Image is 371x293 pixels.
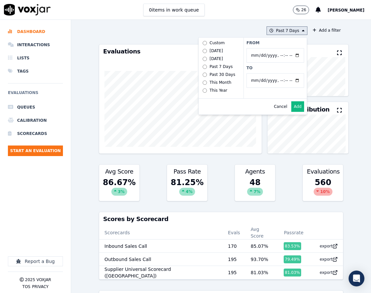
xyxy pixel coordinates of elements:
[25,277,51,282] p: 2025 Voxjar
[278,226,309,240] th: Passrate
[8,65,63,78] a: Tags
[8,114,63,127] a: Calibration
[99,253,223,266] td: Outbound Sales Call
[303,176,343,201] div: 560
[314,267,338,278] button: export
[293,6,316,14] button: 26
[235,176,275,201] div: 48
[310,26,343,34] button: Add a filter
[223,253,245,266] td: 195
[8,38,63,51] a: Interactions
[203,81,207,85] input: This Month
[103,216,339,222] h3: Scores by Scorecard
[223,266,245,279] td: 195
[293,6,309,14] button: 26
[245,226,278,240] th: Avg Score
[267,26,307,35] button: Past 7 Days Custom [DATE] [DATE] Past 7 Days Past 30 Days This Month This Year From To Cancel Add
[247,188,263,196] div: 7 %
[284,269,301,277] div: 81.03 %
[203,65,207,69] input: Past 7 Days
[301,7,306,13] p: 26
[210,72,235,77] div: Past 30 Days
[349,271,364,286] div: Open Intercom Messenger
[8,256,63,266] button: Report a Bug
[307,169,339,175] h3: Evaluations
[246,65,304,71] label: To
[210,56,223,61] div: [DATE]
[203,88,207,93] input: This Year
[203,49,207,53] input: [DATE]
[143,4,205,16] button: 0items in work queue
[32,284,48,289] button: Privacy
[245,253,278,266] td: 93.70 %
[328,6,371,14] button: [PERSON_NAME]
[210,40,225,46] div: Custom
[4,4,51,16] img: voxjar logo
[8,25,63,38] a: Dashboard
[239,169,271,175] h3: Agents
[210,80,231,85] div: This Month
[210,88,227,93] div: This Year
[274,104,287,109] button: Cancel
[103,169,135,175] h3: Avg Score
[314,188,332,196] div: 10 %
[314,241,338,251] button: export
[203,73,207,77] input: Past 30 Days
[99,266,223,279] td: Supplier Universal Scorecard ([GEOGRAPHIC_DATA])
[99,226,223,240] th: Scorecards
[210,64,233,69] div: Past 7 Days
[22,284,30,289] button: TOS
[103,49,258,54] h3: Evaluations
[99,176,139,201] div: 86.67 %
[8,101,63,114] a: Queues
[223,240,245,253] td: 170
[99,240,223,253] td: Inbound Sales Call
[223,226,245,240] th: Evals
[8,127,63,140] a: Scorecards
[291,101,304,112] button: Add
[245,240,278,253] td: 85.07 %
[328,8,364,13] span: [PERSON_NAME]
[167,176,207,201] div: 81.25 %
[246,40,304,46] label: From
[203,57,207,61] input: [DATE]
[203,41,207,45] input: Custom
[284,242,301,250] div: 83.53 %
[171,169,203,175] h3: Pass Rate
[179,188,195,196] div: 4 %
[314,254,338,265] button: export
[245,266,278,279] td: 81.03 %
[8,146,63,156] button: Start an Evaluation
[284,255,301,263] div: 79.49 %
[111,188,127,196] div: 3 %
[210,48,223,53] div: [DATE]
[8,51,63,65] a: Lists
[8,89,63,101] h6: Evaluations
